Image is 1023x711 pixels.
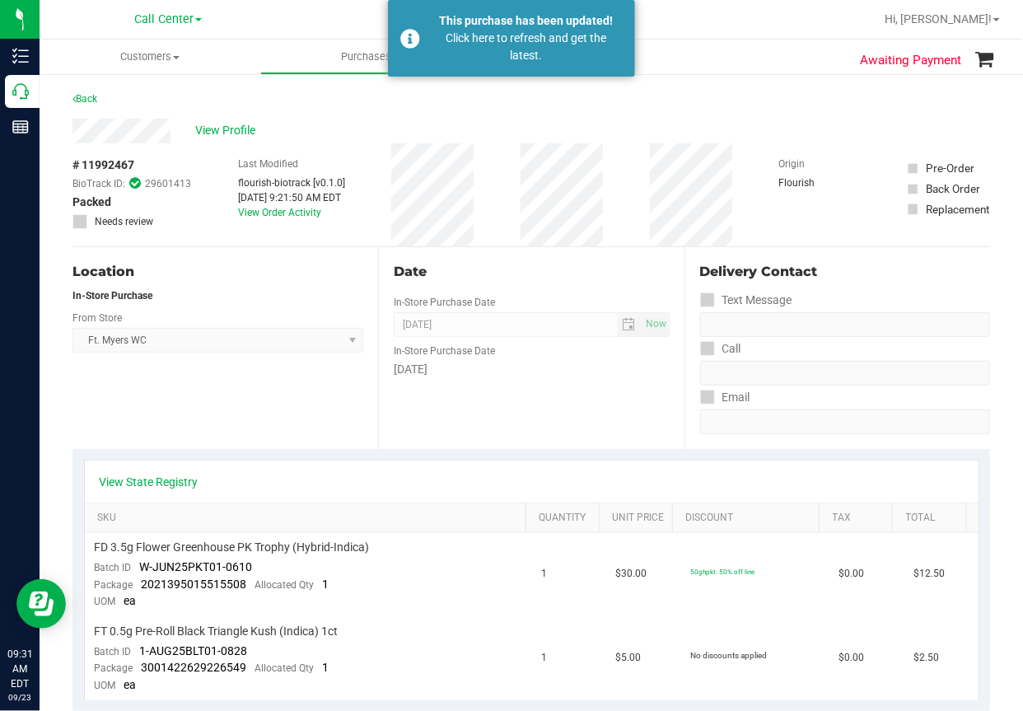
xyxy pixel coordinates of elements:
[323,578,329,591] span: 1
[142,661,247,674] span: 3001422629226549
[140,644,248,657] span: 1-AUG25BLT01-0828
[72,194,111,211] span: Packed
[260,40,481,74] a: Purchases
[913,650,939,666] span: $2.50
[261,49,480,64] span: Purchases
[700,386,750,409] label: Email
[95,214,153,229] span: Needs review
[195,122,261,139] span: View Profile
[72,311,122,325] label: From Store
[134,12,194,26] span: Call Center
[238,207,321,218] a: View Order Activity
[16,579,66,629] iframe: Resource center
[255,662,315,674] span: Allocated Qty
[926,201,989,218] div: Replacement
[700,337,741,361] label: Call
[394,295,495,310] label: In-Store Purchase Date
[913,566,945,582] span: $12.50
[238,190,345,205] div: [DATE] 9:21:50 AM EDT
[145,176,191,191] span: 29601413
[142,578,247,591] span: 2021395015515508
[394,344,495,358] label: In-Store Purchase Date
[906,512,960,525] a: Total
[95,646,132,657] span: Batch ID
[885,12,992,26] span: Hi, [PERSON_NAME]!
[72,93,97,105] a: Back
[140,560,253,573] span: W-JUN25PKT01-0610
[40,49,260,64] span: Customers
[700,361,990,386] input: Format: (999) 999-9999
[615,566,647,582] span: $30.00
[72,157,134,174] span: # 11992467
[778,175,861,190] div: Flourish
[72,262,363,282] div: Location
[72,176,125,191] span: BioTrack ID:
[72,290,152,302] strong: In-Store Purchase
[690,651,767,660] span: No discounts applied
[926,160,974,176] div: Pre-Order
[541,566,547,582] span: 1
[394,262,669,282] div: Date
[124,678,137,691] span: ea
[238,157,298,171] label: Last Modified
[700,262,990,282] div: Delivery Contact
[238,175,345,190] div: flourish-biotrack [v0.1.0]
[539,512,593,525] a: Quantity
[95,680,116,691] span: UOM
[7,691,32,704] p: 09/23
[95,579,133,591] span: Package
[12,119,29,135] inline-svg: Reports
[839,566,865,582] span: $0.00
[541,650,547,666] span: 1
[255,579,315,591] span: Allocated Qty
[95,624,339,639] span: FT 0.5g Pre-Roll Black Triangle Kush (Indica) 1ct
[612,512,666,525] a: Unit Price
[7,647,32,691] p: 09:31 AM EDT
[323,661,329,674] span: 1
[12,83,29,100] inline-svg: Call Center
[124,594,137,607] span: ea
[926,180,980,197] div: Back Order
[129,175,141,191] span: In Sync
[860,51,961,70] span: Awaiting Payment
[615,650,641,666] span: $5.00
[833,512,887,525] a: Tax
[429,12,623,30] div: This purchase has been updated!
[690,568,754,576] span: 50ghpkt: 50% off line
[12,48,29,64] inline-svg: Inventory
[839,650,865,666] span: $0.00
[95,596,116,607] span: UOM
[100,474,199,490] a: View State Registry
[95,662,133,674] span: Package
[394,361,669,378] div: [DATE]
[778,157,805,171] label: Origin
[95,562,132,573] span: Batch ID
[700,288,792,312] label: Text Message
[429,30,623,64] div: Click here to refresh and get the latest.
[700,312,990,337] input: Format: (999) 999-9999
[685,512,813,525] a: Discount
[40,40,260,74] a: Customers
[95,540,370,555] span: FD 3.5g Flower Greenhouse PK Trophy (Hybrid-Indica)
[97,512,519,525] a: SKU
